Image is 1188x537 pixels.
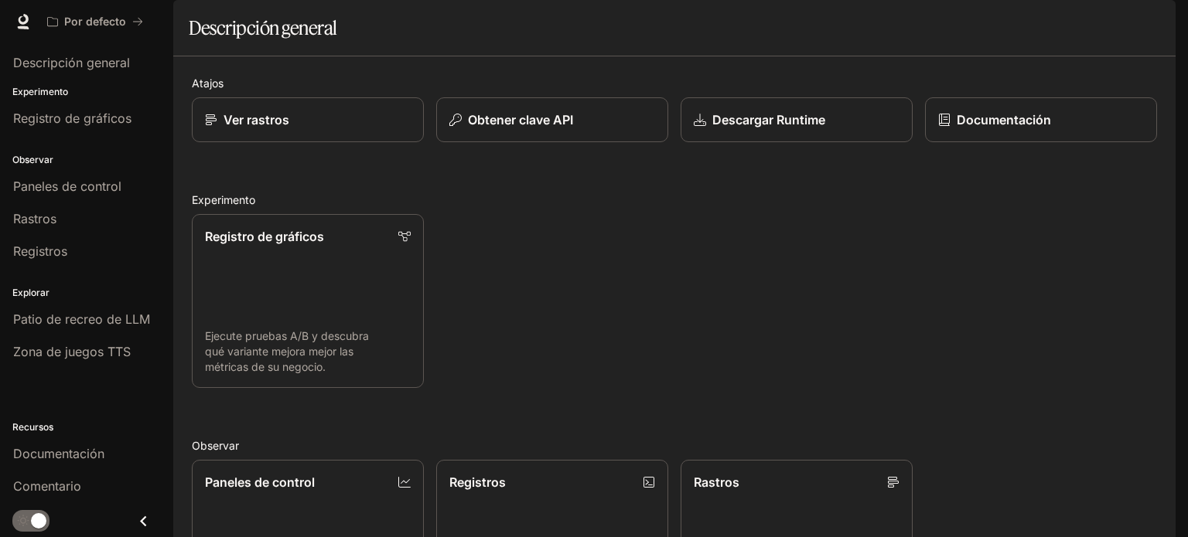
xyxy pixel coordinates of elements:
[205,474,315,490] font: Paneles de control
[468,112,573,127] font: Obtener clave API
[925,97,1157,142] a: Documentación
[205,329,369,373] font: Ejecute pruebas A/B y descubra qué variante mejora mejor las métricas de su negocio.
[712,112,825,127] font: Descargar Runtime
[40,6,150,37] button: Todos los espacios de trabajo
[192,439,239,452] font: Observar
[957,112,1051,127] font: Documentación
[192,97,424,142] a: Ver rastros
[64,15,126,28] font: Por defecto
[681,97,913,142] a: Descargar Runtime
[224,112,289,127] font: Ver rastros
[192,214,424,388] a: Registro de gráficosEjecute pruebas A/B y descubra qué variante mejora mejor las métricas de su n...
[694,474,739,490] font: Rastros
[189,16,337,39] font: Descripción general
[436,97,668,142] button: Obtener clave API
[192,76,224,90] font: Atajos
[192,193,255,206] font: Experimento
[449,474,506,490] font: Registros
[205,229,324,244] font: Registro de gráficos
